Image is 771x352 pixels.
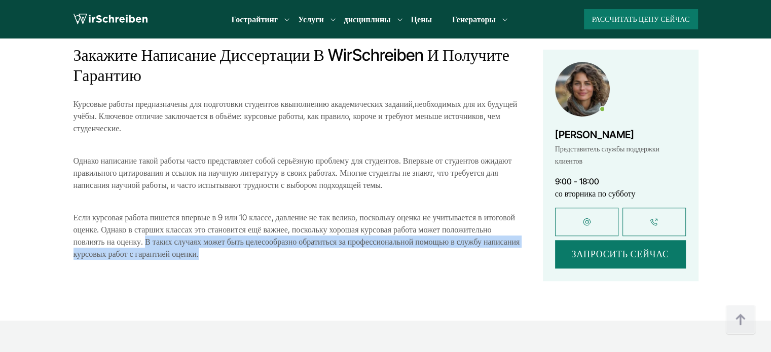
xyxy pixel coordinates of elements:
font: дисциплины [344,14,391,24]
font: Однако написание такой работы часто представляет собой серьёзную проблему для студентов. Впервые ... [74,155,512,190]
img: верх на пуговицах [725,305,756,335]
font: Курсовые работы предназначены для подготовки студентов к [74,99,285,109]
img: Мария Кауфман [555,62,610,116]
img: логотип wewrite [74,12,148,27]
a: выполнению академических заданий, [284,99,414,109]
button: Запросить сейчас [555,240,686,268]
font: 9:00 - 18:00 [555,176,599,186]
font: Генераторы [452,14,496,24]
font: Если курсовая работа пишется впервые в 9 или 10 классе, давление не так велико, поскольку оценка ... [74,212,520,259]
font: со вторника по субботу [555,188,636,198]
font: Представитель службы поддержки клиентов [555,144,659,165]
a: Цены [411,14,432,24]
font: Закажите написание диссертации в WirSchreiben и получите гарантию [74,45,509,85]
a: Услуги [298,13,324,25]
font: необходимых для их будущей учёбы. Ключевое отличие заключается в объёме: курсовые работы, как пра... [74,99,518,133]
font: [PERSON_NAME] [555,128,634,140]
font: Рассчитать цену сейчас [592,15,690,23]
font: Гострайтинг [231,14,278,24]
button: Рассчитать цену сейчас [584,9,698,29]
font: Услуги [298,14,324,24]
font: Запросить сейчас [571,248,669,259]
